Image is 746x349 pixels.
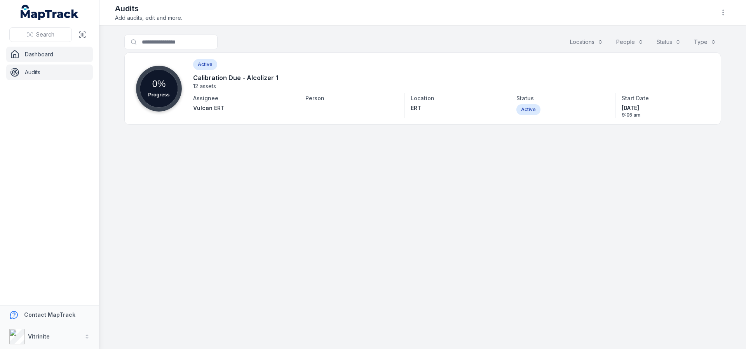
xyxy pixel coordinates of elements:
[622,112,708,118] span: 9:05 am
[6,47,93,62] a: Dashboard
[36,31,54,38] span: Search
[6,65,93,80] a: Audits
[622,104,708,112] span: [DATE]
[28,333,50,340] strong: Vitrinite
[565,35,608,49] button: Locations
[115,3,182,14] h2: Audits
[411,104,497,112] a: ERT
[611,35,648,49] button: People
[622,104,708,118] time: 8/10/2025, 9:05:17 AM
[24,311,75,318] strong: Contact MapTrack
[9,27,72,42] button: Search
[689,35,721,49] button: Type
[21,5,79,20] a: MapTrack
[193,104,293,112] a: Vulcan ERT
[652,35,686,49] button: Status
[115,14,182,22] span: Add audits, edit and more.
[516,104,540,115] div: Active
[411,105,421,111] span: ERT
